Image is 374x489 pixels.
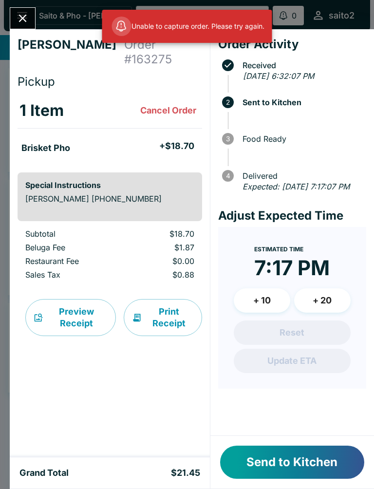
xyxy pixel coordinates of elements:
[131,243,194,252] p: $1.87
[19,467,69,479] h5: Grand Total
[218,37,366,52] h4: Order Activity
[18,75,55,89] span: Pickup
[25,180,194,190] h6: Special Instructions
[18,229,202,283] table: orders table
[234,288,290,313] button: + 10
[21,142,70,154] h5: Brisket Pho
[136,101,200,120] button: Cancel Order
[25,229,115,239] p: Subtotal
[112,13,264,40] div: Unable to capture order. Please try again.
[243,71,314,81] em: [DATE] 6:32:07 PM
[25,243,115,252] p: Beluga Fee
[220,446,364,479] button: Send to Kitchen
[10,8,35,29] button: Close
[171,467,200,479] h5: $21.45
[25,270,115,280] p: Sales Tax
[131,270,194,280] p: $0.88
[124,38,202,67] h4: Order # 163275
[238,134,366,143] span: Food Ready
[25,194,194,204] p: [PERSON_NAME] [PHONE_NUMBER]
[254,245,303,253] span: Estimated Time
[294,288,351,313] button: + 20
[18,38,124,67] h4: [PERSON_NAME]
[131,256,194,266] p: $0.00
[238,61,366,70] span: Received
[131,229,194,239] p: $18.70
[254,255,330,281] time: 7:17 PM
[25,299,116,336] button: Preview Receipt
[238,171,366,180] span: Delivered
[124,299,202,336] button: Print Receipt
[25,256,115,266] p: Restaurant Fee
[225,172,230,180] text: 4
[243,182,350,191] em: Expected: [DATE] 7:17:07 PM
[159,140,194,152] h5: + $18.70
[238,98,366,107] span: Sent to Kitchen
[18,93,202,165] table: orders table
[19,101,64,120] h3: 1 Item
[218,208,366,223] h4: Adjust Expected Time
[226,98,230,106] text: 2
[226,135,230,143] text: 3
